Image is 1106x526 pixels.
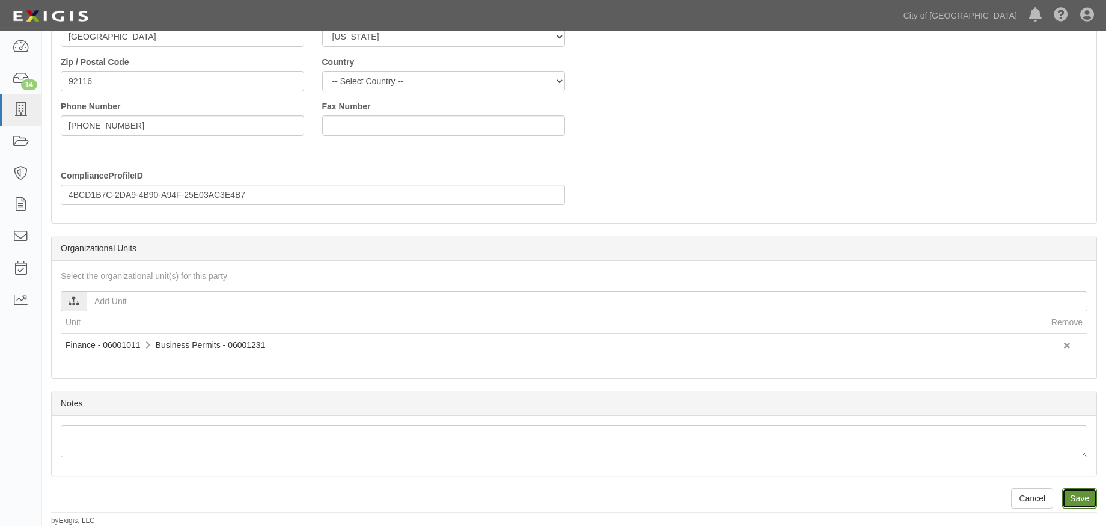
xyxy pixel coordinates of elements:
span: Finance - 06001011 [66,340,141,350]
label: Zip / Postal Code [61,56,129,68]
div: Notes [52,391,1096,416]
span: Business Permits - 06001231 [156,340,266,350]
a: City of [GEOGRAPHIC_DATA] [897,4,1023,28]
th: Unit [61,311,1046,334]
input: Save [1062,488,1097,509]
a: Exigis, LLC [59,516,95,525]
small: by [51,516,95,526]
img: logo-5460c22ac91f19d4615b14bd174203de0afe785f0fc80cf4dbbc73dc1793850b.png [9,5,92,27]
label: ComplianceProfileID [61,170,143,182]
th: Remove [1046,311,1087,334]
i: Help Center - Complianz [1054,8,1068,23]
a: Remove organizational unit [1063,339,1071,352]
div: 14 [21,79,37,90]
div: Select the organizational unit(s) for this party [52,270,1096,282]
label: Phone Number [61,100,121,112]
input: Add Unit [87,291,1087,311]
label: Country [322,56,355,68]
label: Fax Number [322,100,371,112]
div: Organizational Units [52,236,1096,261]
a: Cancel [1011,488,1053,509]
